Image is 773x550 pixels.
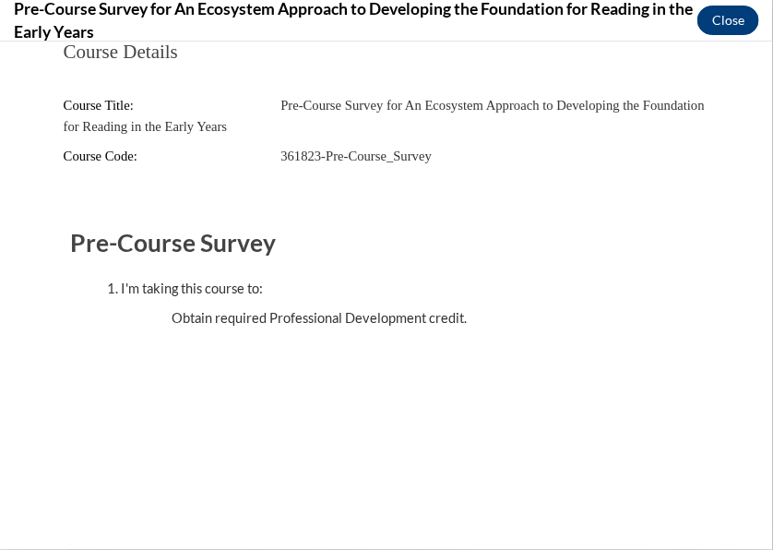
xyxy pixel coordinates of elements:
[697,6,759,35] button: Close
[64,107,137,122] span: Course Code:
[121,237,689,257] div: I'm taking this course to:
[280,107,432,122] span: 361823-Pre-Course_Survey
[64,56,705,92] span: Pre-Course Survey for An Ecosystem Approach to Developing the Foundation for Reading in the Early...
[135,267,675,287] ul: Obtain required Professional Development credit.
[70,185,703,219] h2: Pre-Course Survey
[64,56,134,71] span: Course Title:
